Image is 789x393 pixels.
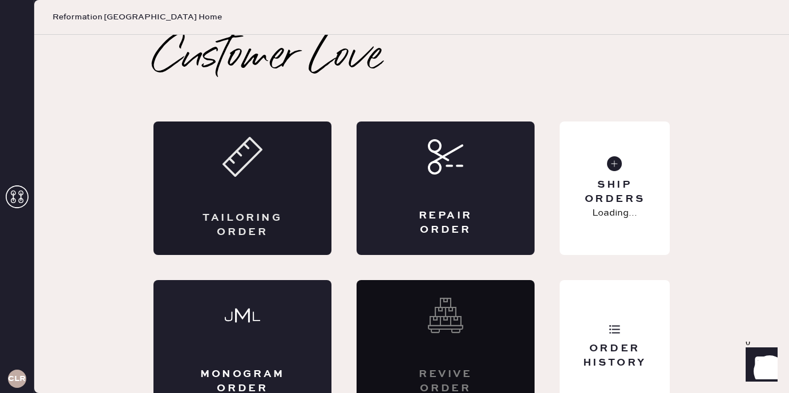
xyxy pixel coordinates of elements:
[153,35,382,80] h2: Customer Love
[735,342,784,391] iframe: Front Chat
[569,178,661,206] div: Ship Orders
[569,342,661,370] div: Order History
[8,375,26,383] h3: CLR
[402,209,489,237] div: Repair Order
[199,211,286,240] div: Tailoring Order
[52,11,222,23] span: Reformation [GEOGRAPHIC_DATA] Home
[592,206,637,220] p: Loading...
